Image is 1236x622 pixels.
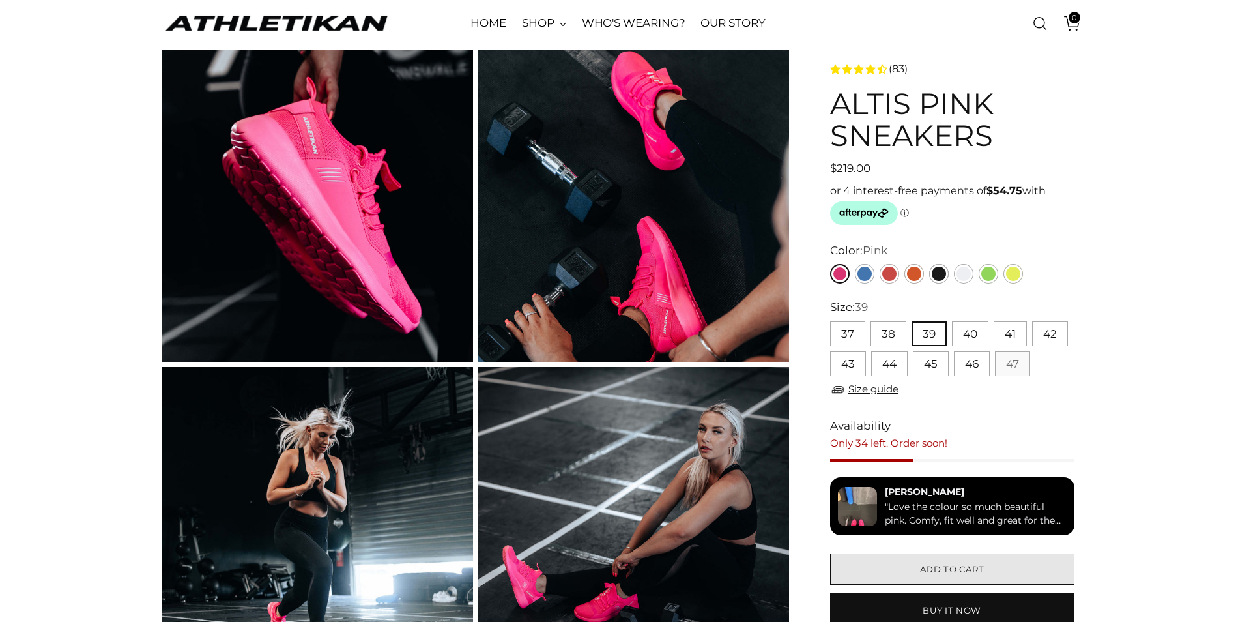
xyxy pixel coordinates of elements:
button: 39 [912,321,947,346]
button: 44 [871,351,908,376]
span: Only 34 left. Order soon! [830,437,947,449]
a: Size guide [830,381,898,398]
a: HOME [470,9,506,38]
a: Blue [855,264,874,284]
span: Pink [863,244,887,257]
a: White [954,264,973,284]
label: Color: [830,243,887,259]
a: SHOP [522,9,566,38]
a: Green [979,264,998,284]
span: Availability [830,418,891,435]
a: 4.3 rating (83 votes) [830,61,1074,77]
button: 42 [1032,321,1068,346]
img: ALTIS Pink Sneakers [162,50,473,361]
a: Yellow [1003,264,1023,284]
span: Add to cart [920,563,984,576]
a: OUR STORY [700,9,765,38]
a: Open search modal [1027,10,1053,37]
button: 45 [913,351,949,376]
label: Size: [830,299,868,316]
span: 39 [855,301,868,314]
a: WHO'S WEARING? [582,9,685,38]
button: Add to cart [830,554,1074,585]
img: ALTIS Pink Sneakers [478,50,789,361]
a: Open cart modal [1054,10,1080,37]
button: 38 [870,321,906,346]
button: 37 [830,321,865,346]
button: 46 [954,351,990,376]
a: Pink [830,264,850,284]
button: 47 [995,351,1030,376]
a: Black [929,264,949,284]
a: Orange [904,264,924,284]
button: 43 [830,351,866,376]
span: 0 [1069,12,1080,23]
button: 41 [994,321,1027,346]
a: ATHLETIKAN [162,13,390,33]
span: $219.00 [830,162,870,175]
h1: ALTIS Pink Sneakers [830,87,1074,152]
a: Red [880,264,899,284]
span: (83) [889,61,908,77]
button: 40 [952,321,988,346]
